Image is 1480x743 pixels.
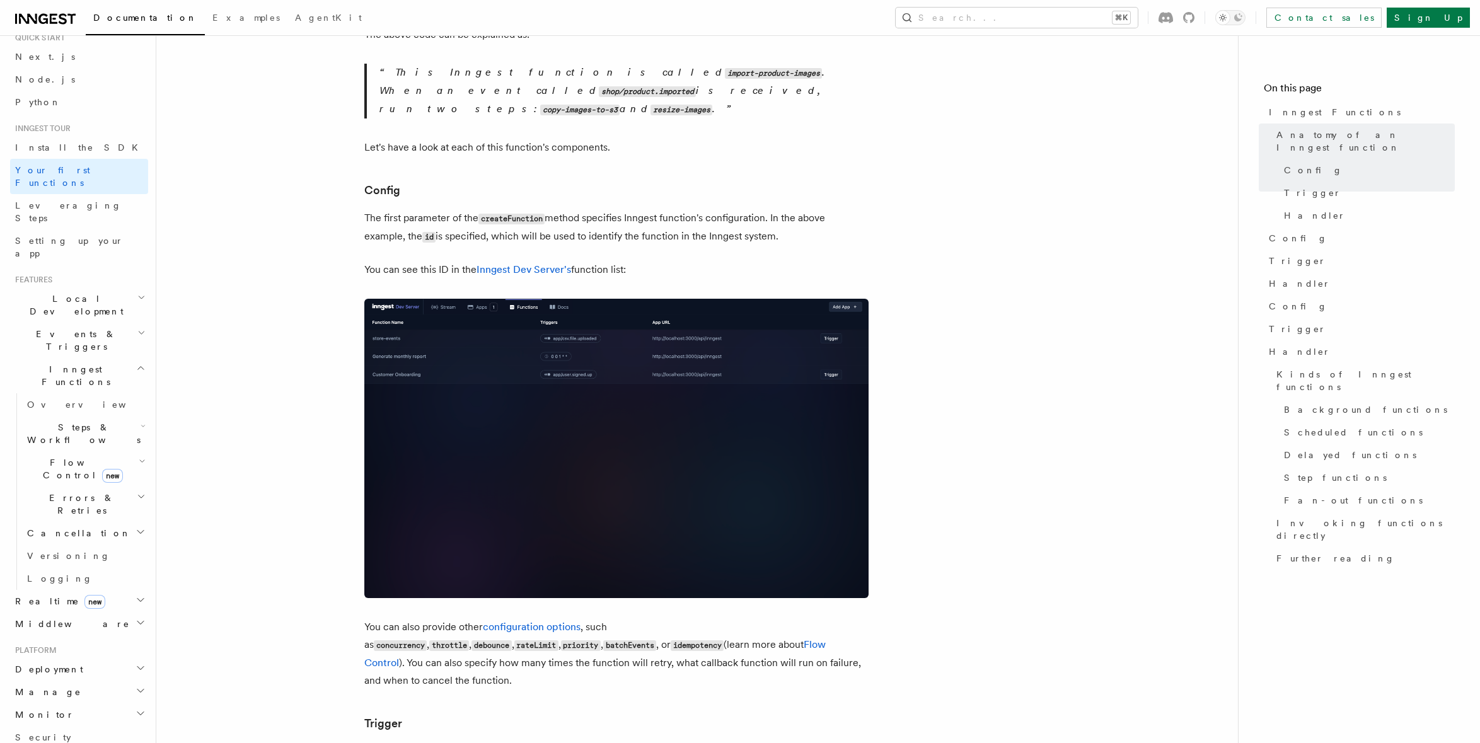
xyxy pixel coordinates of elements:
code: batchEvents [603,640,656,651]
p: You can see this ID in the function list: [364,261,869,279]
a: Trigger [364,715,402,732]
span: Python [15,97,61,107]
span: Handler [1284,209,1346,222]
a: Your first Functions [10,159,148,194]
span: Your first Functions [15,165,90,188]
span: Setting up your app [15,236,124,258]
a: Trigger [1264,318,1455,340]
span: Handler [1269,345,1331,358]
a: Documentation [86,4,205,35]
span: Further reading [1276,552,1395,565]
a: Background functions [1279,398,1455,421]
span: Step functions [1284,471,1387,484]
span: Documentation [93,13,197,23]
a: Config [1279,159,1455,181]
code: concurrency [374,640,427,651]
a: Handler [1264,272,1455,295]
button: Search...⌘K [896,8,1138,28]
a: Flow Control [364,638,826,669]
a: Scheduled functions [1279,421,1455,444]
a: Further reading [1271,547,1455,570]
span: Deployment [10,663,83,676]
img: Screenshot of the Inngest Dev Server interface showing three functions listed under the 'Function... [364,299,869,598]
span: new [84,595,105,609]
a: Invoking functions directly [1271,512,1455,547]
span: Security [15,732,71,742]
span: Logging [27,573,93,584]
code: resize-images [650,105,712,115]
a: Examples [205,4,287,34]
span: Node.js [15,74,75,84]
a: Trigger [1264,250,1455,272]
code: throttle [429,640,469,651]
span: new [102,469,123,483]
span: Background functions [1284,403,1447,416]
p: This Inngest function is called . When an event called is received, run two steps: and . [379,64,869,118]
span: AgentKit [295,13,362,23]
button: Middleware [10,613,148,635]
code: rateLimit [514,640,558,651]
a: Step functions [1279,466,1455,489]
span: Config [1269,232,1327,245]
button: Flow Controlnew [22,451,148,487]
button: Cancellation [22,522,148,544]
button: Events & Triggers [10,323,148,358]
span: Errors & Retries [22,492,137,517]
a: Config [1264,227,1455,250]
span: Overview [27,400,157,410]
span: Features [10,275,52,285]
code: import-product-images [725,68,822,79]
span: Inngest Functions [1269,106,1401,118]
p: Let's have a look at each of this function's components. [364,139,869,156]
span: Trigger [1269,323,1326,335]
span: Steps & Workflows [22,421,141,446]
span: Inngest tour [10,124,71,134]
a: configuration options [483,621,581,633]
a: Sign Up [1387,8,1470,28]
a: Handler [1264,340,1455,363]
span: Local Development [10,292,137,318]
span: Events & Triggers [10,328,137,353]
code: debounce [471,640,511,651]
a: Kinds of Inngest functions [1271,363,1455,398]
span: Delayed functions [1284,449,1416,461]
span: Inngest Functions [10,363,136,388]
span: Config [1269,300,1327,313]
span: Config [1284,164,1343,176]
span: Cancellation [22,527,131,539]
code: priority [561,640,601,651]
span: Scheduled functions [1284,426,1423,439]
span: Monitor [10,708,74,721]
span: Examples [212,13,280,23]
span: Trigger [1269,255,1326,267]
a: AgentKit [287,4,369,34]
a: Contact sales [1266,8,1382,28]
a: Anatomy of an Inngest function [1271,124,1455,159]
button: Toggle dark mode [1215,10,1246,25]
a: Config [364,181,400,199]
a: Python [10,91,148,113]
a: Setting up your app [10,229,148,265]
span: Versioning [27,551,110,561]
h4: On this page [1264,81,1455,101]
a: Inngest Functions [1264,101,1455,124]
a: Versioning [22,544,148,567]
button: Errors & Retries [22,487,148,522]
span: Realtime [10,595,105,608]
a: Install the SDK [10,136,148,159]
a: Node.js [10,68,148,91]
code: idempotency [671,640,724,651]
code: id [422,232,436,243]
div: Inngest Functions [10,393,148,590]
button: Realtimenew [10,590,148,613]
span: Quick start [10,33,65,43]
span: Next.js [15,52,75,62]
span: Trigger [1284,187,1341,199]
button: Local Development [10,287,148,323]
span: Kinds of Inngest functions [1276,368,1455,393]
a: Next.js [10,45,148,68]
a: Config [1264,295,1455,318]
p: The first parameter of the method specifies Inngest function's configuration. In the above exampl... [364,209,869,246]
code: copy-images-to-s3 [540,105,620,115]
span: Handler [1269,277,1331,290]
